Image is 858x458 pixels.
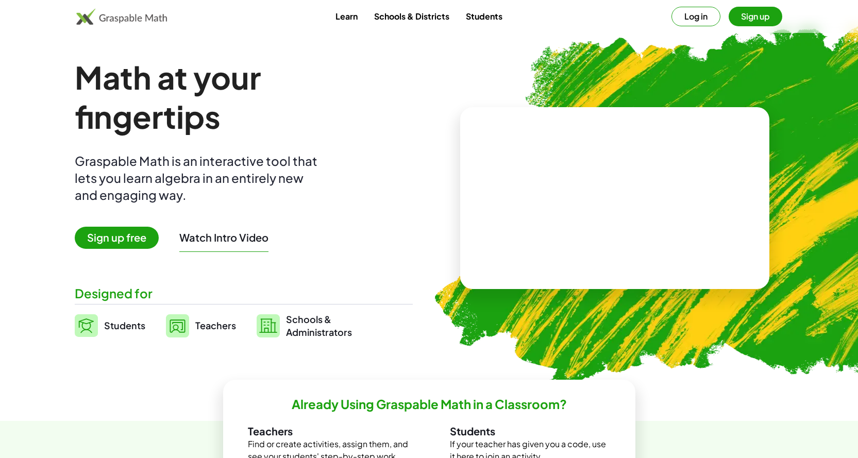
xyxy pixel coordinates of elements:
a: Teachers [166,313,236,338]
span: Teachers [195,319,236,331]
img: svg%3e [257,314,280,337]
div: Designed for [75,285,413,302]
img: svg%3e [166,314,189,337]
img: svg%3e [75,314,98,337]
h3: Teachers [248,425,409,438]
a: Students [458,7,511,26]
span: Schools & Administrators [286,313,352,338]
span: Sign up free [75,227,159,249]
video: What is this? This is dynamic math notation. Dynamic math notation plays a central role in how Gr... [537,160,692,237]
span: Students [104,319,145,331]
h1: Math at your fingertips [75,58,402,136]
a: Students [75,313,145,338]
button: Sign up [729,7,782,26]
a: Learn [327,7,366,26]
button: Log in [671,7,720,26]
h2: Already Using Graspable Math in a Classroom? [292,396,567,412]
h3: Students [450,425,611,438]
a: Schools &Administrators [257,313,352,338]
a: Schools & Districts [366,7,458,26]
div: Graspable Math is an interactive tool that lets you learn algebra in an entirely new and engaging... [75,152,322,203]
button: Watch Intro Video [179,231,268,244]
